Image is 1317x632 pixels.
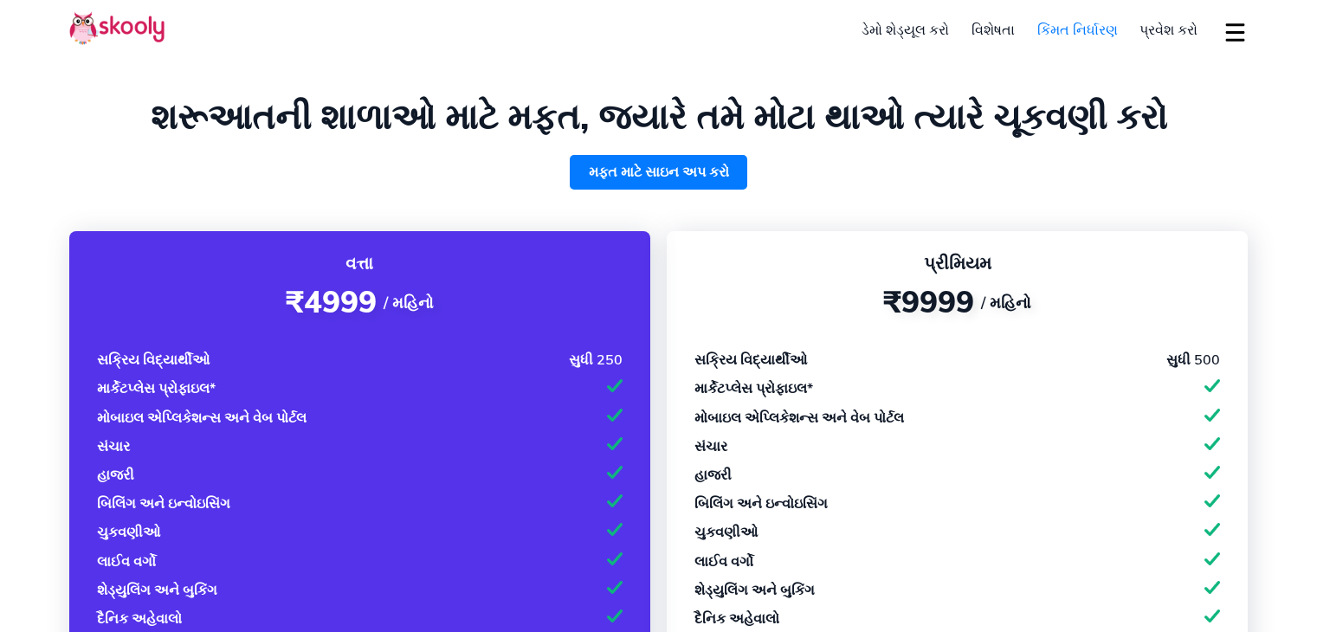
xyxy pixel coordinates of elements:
div: સંચાર [694,437,727,456]
div: બિલિંગ અને ઇન્વોઇસિંગ [694,494,828,513]
div: સક્રિય વિદ્યાર્થીઓ [97,351,210,370]
div: મોબાઇલ એપ્લિકેશન્સ અને વેબ પોર્ટલ [97,409,307,428]
div: માર્કેટપ્લેસ પ્રોફાઇલ* [97,379,216,398]
div: લાઈવ વર્ગો [97,552,156,571]
a: કિંમત નિર્ધારણ [1026,16,1129,44]
div: મોબાઇલ એપ્લિકેશન્સ અને વેબ પોર્ટલ [694,409,904,428]
div: ચુકવણીઓ [97,523,160,542]
span: ₹4999 [286,282,377,323]
img: Skooly [69,11,165,45]
a: વિશેષતા [960,16,1026,44]
div: માર્કેટપ્લેસ પ્રોફાઇલ* [694,379,813,398]
div: હાજરી [694,466,732,485]
span: પ્રવેશ કરો [1139,21,1198,40]
div: શેડ્યુલિંગ અને બુકિંગ [97,581,217,600]
span: ₹9999 [883,282,974,323]
div: દૈનિક અહેવાલો [694,609,779,629]
div: સુધી 250 [569,351,623,370]
div: હાજરી [97,466,134,485]
span: / મહિનો [981,293,1031,313]
button: dropdown menu [1223,12,1248,52]
div: શેડ્યુલિંગ અને બુકિંગ [694,581,815,600]
div: પ્રીમિયમ [694,252,1220,275]
div: વત્તા [97,252,623,275]
span: / મહિનો [384,293,434,313]
div: લાઈવ વર્ગો [694,552,753,571]
a: ડેમો શેડ્યૂલ કરો [851,16,961,44]
div: સંચાર [97,437,130,456]
div: દૈનિક અહેવાલો [97,609,182,629]
h1: શરૂઆતની શાળાઓ માટે મફત, જ્યારે તમે મોટા થાઓ ત્યારે ચૂકવણી કરો [69,97,1248,139]
div: બિલિંગ અને ઇન્વોઇસિંગ [97,494,230,513]
div: સક્રિય વિદ્યાર્થીઓ [694,351,807,370]
span: કિંમત નિર્ધારણ [1037,21,1118,40]
a: મફત માટે સાઇન અપ કરો [570,155,748,190]
div: સુધી 500 [1166,351,1220,370]
div: ચુકવણીઓ [694,523,758,542]
a: પ્રવેશ કરો [1128,16,1209,44]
